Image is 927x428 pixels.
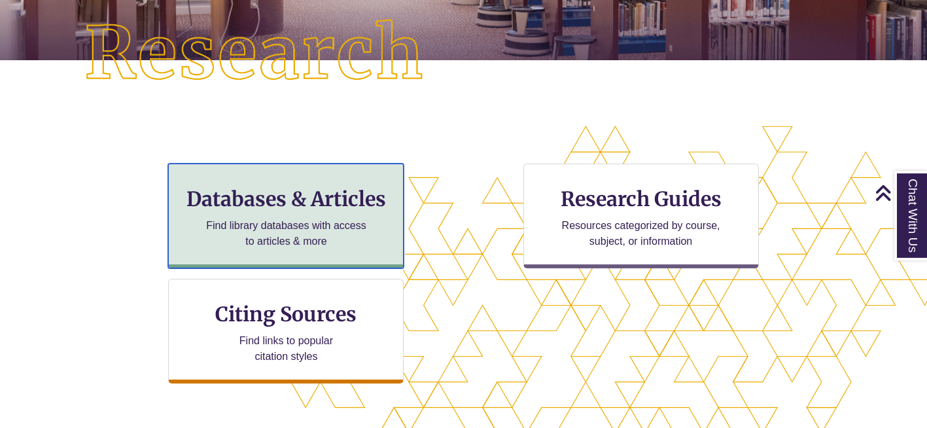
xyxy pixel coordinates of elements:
[875,184,924,202] a: Back to Top
[179,187,393,211] h3: Databases & Articles
[168,164,404,268] a: Databases & Articles Find library databases with access to articles & more
[207,302,366,327] h3: Citing Sources
[534,187,748,211] h3: Research Guides
[523,164,759,268] a: Research Guides Resources categorized by course, subject, or information
[201,218,372,249] p: Find library databases with access to articles & more
[555,218,726,249] p: Resources categorized by course, subject, or information
[222,333,350,365] p: Find links to popular citation styles
[168,279,404,383] a: Citing Sources Find links to popular citation styles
